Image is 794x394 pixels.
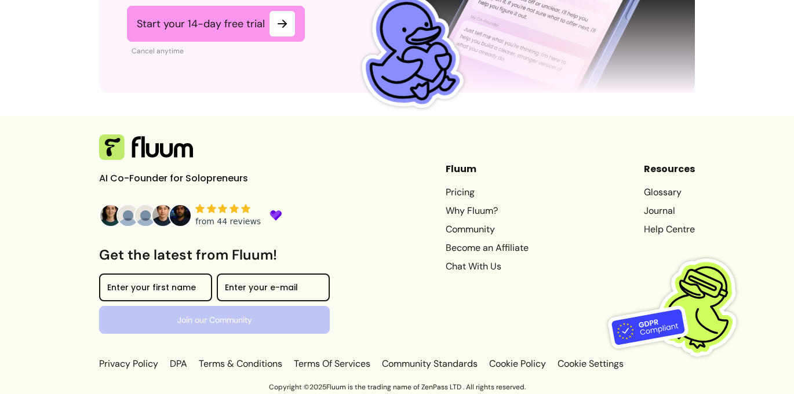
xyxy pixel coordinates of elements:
[644,204,695,218] a: Journal
[107,284,204,295] input: Enter your first name
[99,134,193,160] img: Fluum Logo
[446,260,529,273] a: Chat With Us
[608,235,753,380] img: Fluum is GDPR compliant
[99,357,161,371] a: Privacy Policy
[644,185,695,199] a: Glossary
[487,357,548,371] a: Cookie Policy
[446,185,529,199] a: Pricing
[127,6,305,42] a: Start your 14-day free trial
[167,357,190,371] a: DPA
[446,241,529,255] a: Become an Affiliate
[644,162,695,176] header: Resources
[137,17,265,31] span: Start your 14-day free trial
[99,172,273,185] p: AI Co-Founder for Solopreneurs
[99,246,330,264] h3: Get the latest from Fluum!
[446,222,529,236] a: Community
[196,357,285,371] a: Terms & Conditions
[225,284,322,295] input: Enter your e-mail
[644,222,695,236] a: Help Centre
[292,357,373,371] a: Terms Of Services
[132,46,305,56] p: Cancel anytime
[446,204,529,218] a: Why Fluum?
[380,357,480,371] a: Community Standards
[446,162,529,176] header: Fluum
[555,357,624,371] p: Cookie Settings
